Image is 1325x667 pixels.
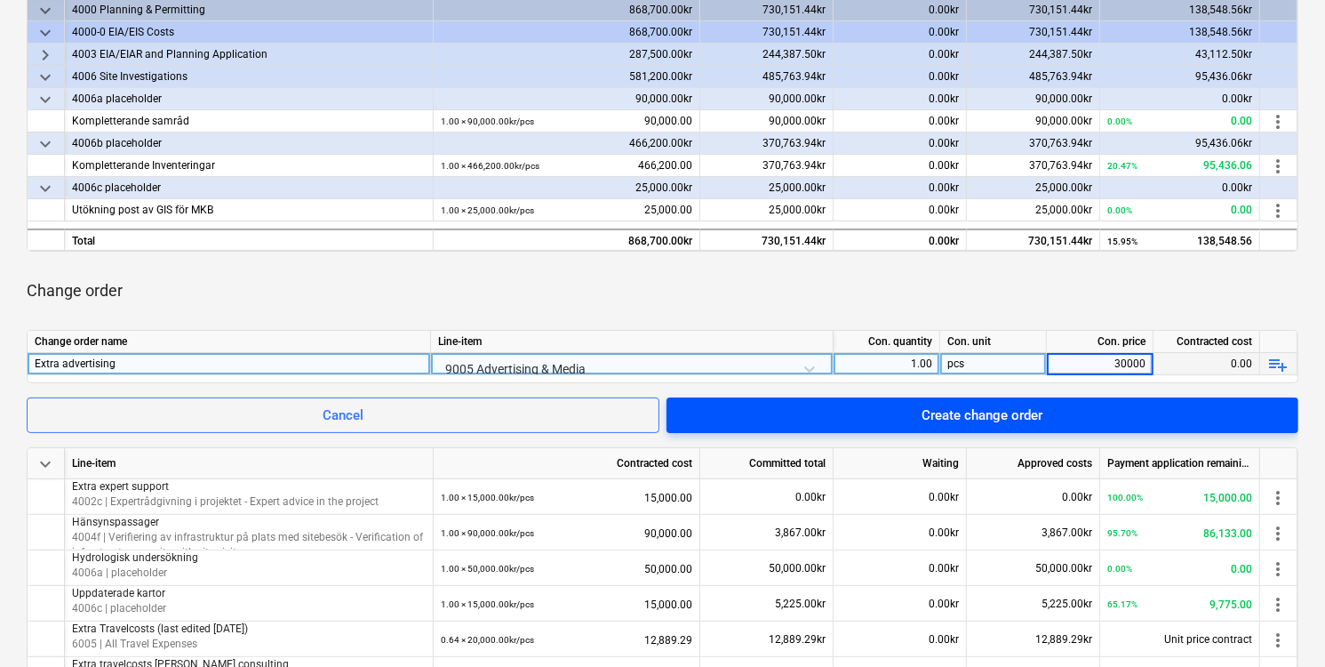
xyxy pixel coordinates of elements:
[834,66,967,88] div: 0.00kr
[929,633,959,646] span: 0.00kr
[1047,331,1153,353] div: Con. price
[72,88,426,110] div: 4006a placeholder
[769,633,826,646] span: 12,889.29kr
[1107,528,1137,538] small: 95.70%
[441,599,534,609] small: 1.00 × 15,000.00kr / pcs
[72,479,426,494] p: Extra expert support
[929,526,959,539] span: 0.00kr
[72,622,426,637] p: Extra Travelcosts (last edited [DATE])
[1035,633,1092,646] span: 12,889.29kr
[434,177,700,199] div: 25,000.00kr
[434,66,700,88] div: 581,200.00kr
[441,635,534,645] small: 0.64 × 20,000.00kr / pcs
[72,586,426,601] p: Uppdaterade kartor
[1100,66,1260,88] div: 95,436.06kr
[72,566,426,581] p: 4006a | placeholder
[35,89,56,110] span: keyboard_arrow_down
[72,199,426,221] div: Utökning post av GIS för MKB
[1107,155,1252,177] div: 95,436.06
[967,44,1100,66] div: 244,387.50kr
[441,564,534,574] small: 1.00 × 50,000.00kr / pcs
[72,494,426,510] p: 4002c | Expertrådgivning i projektet - Expert advice in the project
[762,159,826,172] span: 370,763.94kr
[441,110,692,133] div: 90,000.00
[775,526,826,539] span: 3,867.00kr
[929,562,959,575] span: 0.00kr
[1236,582,1325,667] iframe: Chat Widget
[1107,564,1132,574] small: 0.00%
[769,204,826,216] span: 25,000.00kr
[1035,115,1092,127] span: 90,000.00kr
[967,88,1100,110] div: 90,000.00kr
[1029,159,1092,172] span: 370,763.94kr
[434,133,700,155] div: 466,200.00kr
[72,66,426,88] div: 4006 Site Investigations
[441,493,534,502] small: 1.00 × 15,000.00kr / pcs
[441,479,692,516] div: 15,000.00
[441,515,692,551] div: 90,000.00
[441,205,534,215] small: 1.00 × 25,000.00kr / pcs
[769,562,826,575] span: 50,000.00kr
[1100,177,1260,199] div: 0.00kr
[35,353,423,374] div: Extra advertising
[1107,117,1132,126] small: 0.00%
[967,177,1100,199] div: 25,000.00kr
[1107,199,1252,221] div: 0.00
[1236,582,1325,667] div: Chatt-widget
[967,229,1100,251] div: 730,151.44kr
[441,117,534,126] small: 1.00 × 90,000.00kr / pcs
[434,21,700,44] div: 868,700.00kr
[27,280,123,301] p: Change order
[441,528,534,538] small: 1.00 × 90,000.00kr / pcs
[72,155,426,177] div: Kompletterande Inventeringar
[1267,111,1289,133] span: more_vert
[434,448,700,479] div: Contracted cost
[940,331,1047,353] div: Con. unit
[834,448,967,479] div: Waiting
[841,353,932,375] div: 1.00
[441,586,692,623] div: 15,000.00
[929,204,959,216] span: 0.00kr
[1107,599,1137,609] small: 65.17%
[72,601,426,616] p: 4006c | placeholder
[775,598,826,610] span: 5,225.00kr
[35,178,56,199] span: keyboard_arrow_down
[1107,515,1252,551] div: 86,133.00
[834,133,967,155] div: 0.00kr
[834,177,967,199] div: 0.00kr
[834,331,940,353] div: Con. quantity
[1267,156,1289,177] span: more_vert
[1100,21,1260,44] div: 138,548.56kr
[65,229,434,251] div: Total
[35,67,56,88] span: keyboard_arrow_down
[441,550,692,587] div: 50,000.00
[929,115,959,127] span: 0.00kr
[929,159,959,172] span: 0.00kr
[431,331,834,353] div: Line-item
[1107,110,1252,133] div: 0.00
[1100,133,1260,155] div: 95,436.06kr
[72,530,426,560] p: 4004f | Verifiering av infrastruktur på plats med sitebesök - Verification of infrastructure on s...
[1035,562,1092,575] span: 50,000.00kr
[1062,491,1092,503] span: 0.00kr
[700,177,834,199] div: 25,000.00kr
[700,88,834,110] div: 90,000.00kr
[967,133,1100,155] div: 370,763.94kr
[834,229,967,251] div: 0.00kr
[1267,200,1289,221] span: more_vert
[1042,526,1092,539] span: 3,867.00kr
[1107,161,1137,171] small: 20.47%
[1107,237,1137,246] small: 15.95%
[72,133,426,155] div: 4006b placeholder
[700,229,834,251] div: 730,151.44kr
[441,622,692,658] div: 12,889.29
[834,44,967,66] div: 0.00kr
[35,22,56,44] span: keyboard_arrow_down
[1107,550,1252,587] div: 0.00
[72,44,426,66] div: 4003 EIA/EIAR and Planning Application
[666,398,1298,433] button: Create change order
[434,229,700,251] div: 868,700.00kr
[700,66,834,88] div: 485,763.94kr
[929,491,959,503] span: 0.00kr
[441,161,539,171] small: 1.00 × 466,200.00kr / pcs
